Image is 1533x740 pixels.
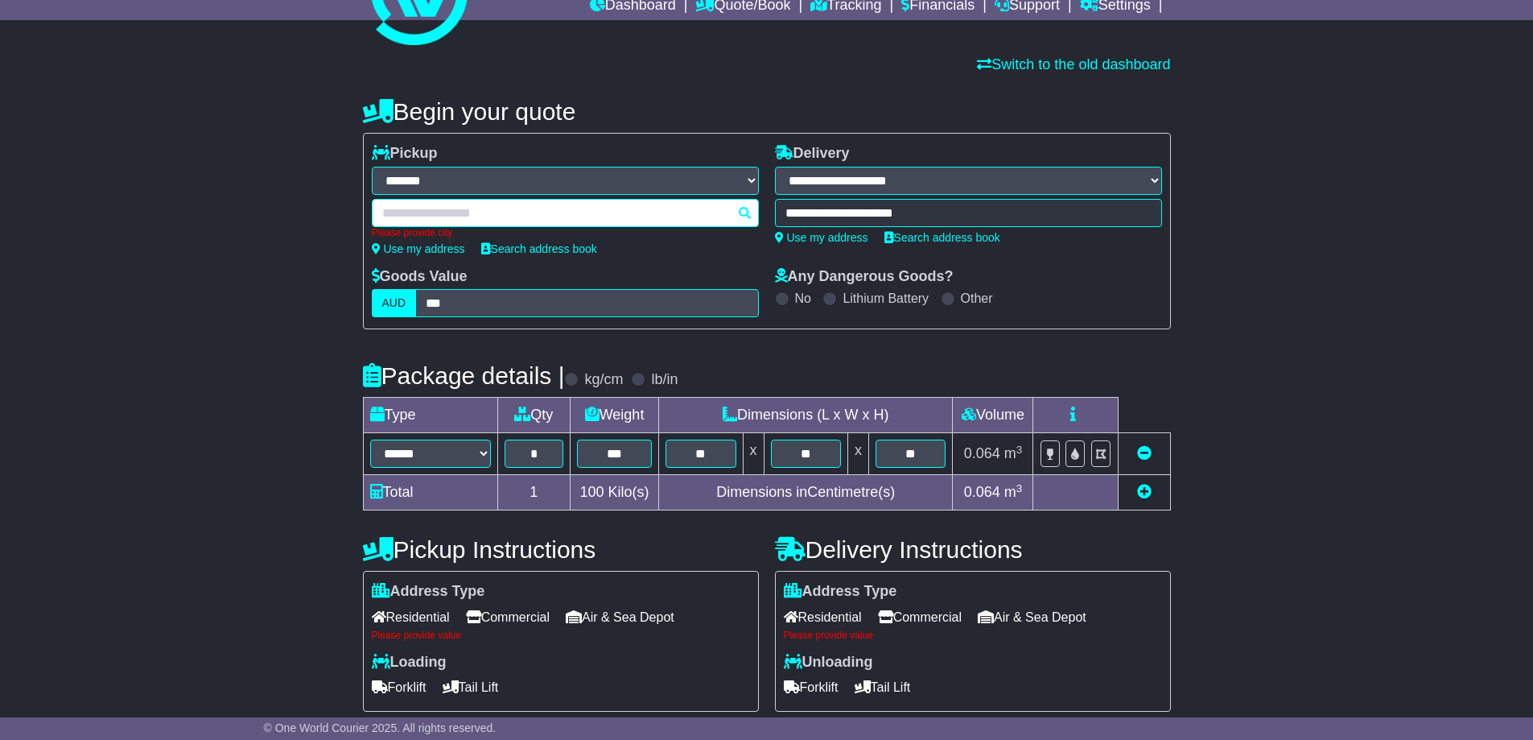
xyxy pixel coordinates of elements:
label: Any Dangerous Goods? [775,268,954,286]
td: Total [363,475,497,511]
span: m [1004,445,1023,461]
td: x [743,433,764,475]
label: AUD [372,289,417,317]
label: Goods Value [372,268,468,286]
a: Add new item [1137,484,1152,500]
sup: 3 [1016,482,1023,494]
span: Commercial [878,605,962,630]
span: Residential [372,605,450,630]
span: Air & Sea Depot [566,605,674,630]
span: 0.064 [964,484,1000,500]
span: 100 [580,484,604,500]
span: © One World Courier 2025. All rights reserved. [264,721,497,734]
h4: Delivery Instructions [775,536,1171,563]
label: Address Type [784,583,897,601]
td: Type [363,398,497,433]
td: Kilo(s) [571,475,659,511]
span: Tail Lift [443,675,499,700]
label: Address Type [372,583,485,601]
div: Please provide value [784,630,1162,641]
typeahead: Please provide city [372,199,759,227]
span: Forklift [784,675,839,700]
h4: Begin your quote [363,98,1171,125]
span: Tail Lift [855,675,911,700]
a: Search address book [884,231,1000,244]
span: m [1004,484,1023,500]
a: Use my address [775,231,868,244]
a: Switch to the old dashboard [977,56,1170,72]
label: Loading [372,654,447,672]
td: Volume [953,398,1033,433]
a: Remove this item [1137,445,1152,461]
label: Pickup [372,145,438,163]
span: Forklift [372,675,427,700]
td: Dimensions in Centimetre(s) [659,475,953,511]
span: 0.064 [964,445,1000,461]
a: Use my address [372,242,465,255]
label: Delivery [775,145,850,163]
label: kg/cm [584,371,623,389]
sup: 3 [1016,444,1023,456]
td: x [847,433,868,475]
span: Residential [784,605,862,630]
td: Qty [497,398,571,433]
td: Weight [571,398,659,433]
div: Please provide value [372,630,750,641]
td: 1 [497,475,571,511]
h4: Package details | [363,362,565,389]
label: lb/in [651,371,678,389]
h4: Pickup Instructions [363,536,759,563]
label: Other [961,291,993,306]
span: Commercial [466,605,550,630]
label: Unloading [784,654,873,672]
td: Dimensions (L x W x H) [659,398,953,433]
a: Search address book [481,242,597,255]
label: Lithium Battery [843,291,929,306]
div: Please provide city [372,227,759,238]
label: No [795,291,811,306]
span: Air & Sea Depot [978,605,1086,630]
